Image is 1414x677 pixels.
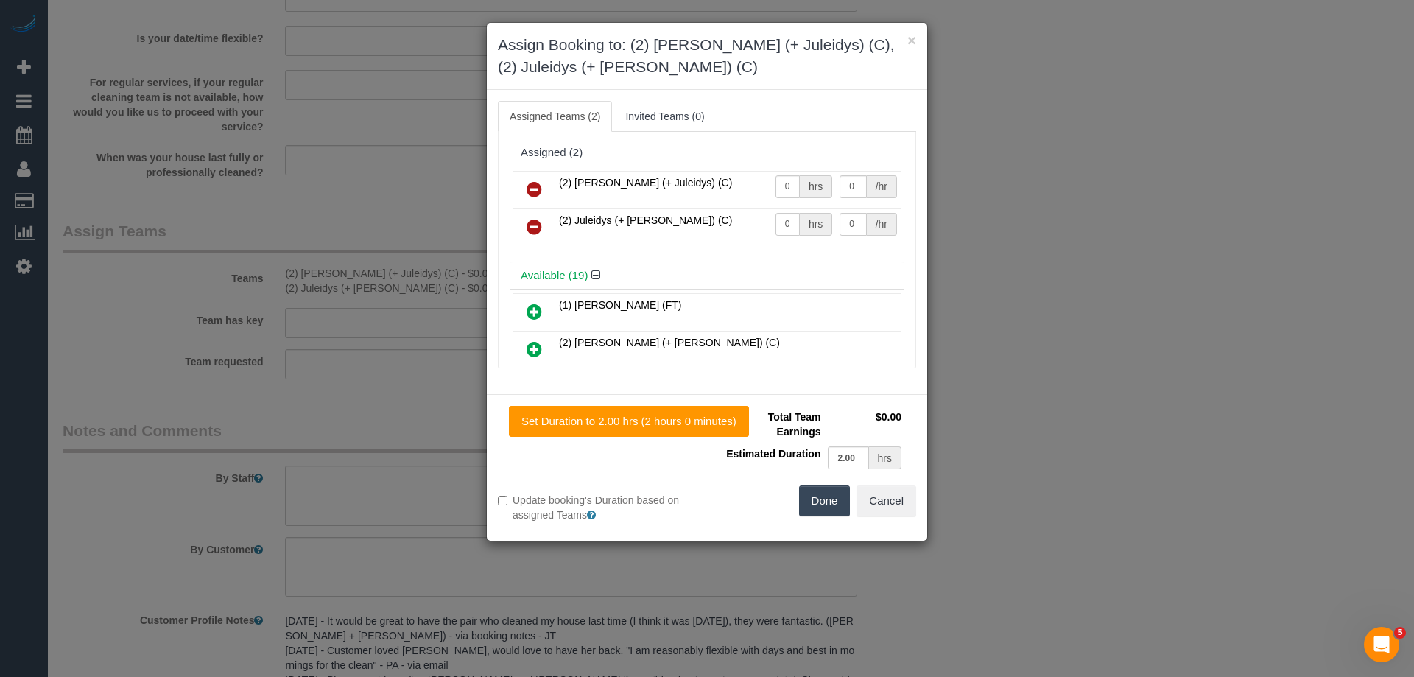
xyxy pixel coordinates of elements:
span: (1) [PERSON_NAME] (FT) [559,299,681,311]
div: /hr [867,213,897,236]
div: hrs [800,213,832,236]
h4: Available (19) [521,270,893,282]
span: (2) [PERSON_NAME] (+ Juleidys) (C) [559,177,732,189]
span: (2) [PERSON_NAME] (+ [PERSON_NAME]) (C) [559,337,780,348]
span: (2) Juleidys (+ [PERSON_NAME]) (C) [559,214,732,226]
button: × [907,32,916,48]
td: Total Team Earnings [718,406,824,443]
div: hrs [800,175,832,198]
button: Set Duration to 2.00 hrs (2 hours 0 minutes) [509,406,749,437]
iframe: Intercom live chat [1364,627,1399,662]
div: hrs [869,446,901,469]
input: Update booking's Duration based on assigned Teams [498,496,507,505]
a: Invited Teams (0) [613,101,716,132]
td: $0.00 [824,406,905,443]
div: Assigned (2) [521,147,893,159]
button: Cancel [857,485,916,516]
span: Estimated Duration [726,448,820,460]
h3: Assign Booking to: (2) [PERSON_NAME] (+ Juleidys) (C), (2) Juleidys (+ [PERSON_NAME]) (C) [498,34,916,78]
button: Done [799,485,851,516]
div: /hr [867,175,897,198]
span: 5 [1394,627,1406,639]
a: Assigned Teams (2) [498,101,612,132]
label: Update booking's Duration based on assigned Teams [498,493,696,522]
